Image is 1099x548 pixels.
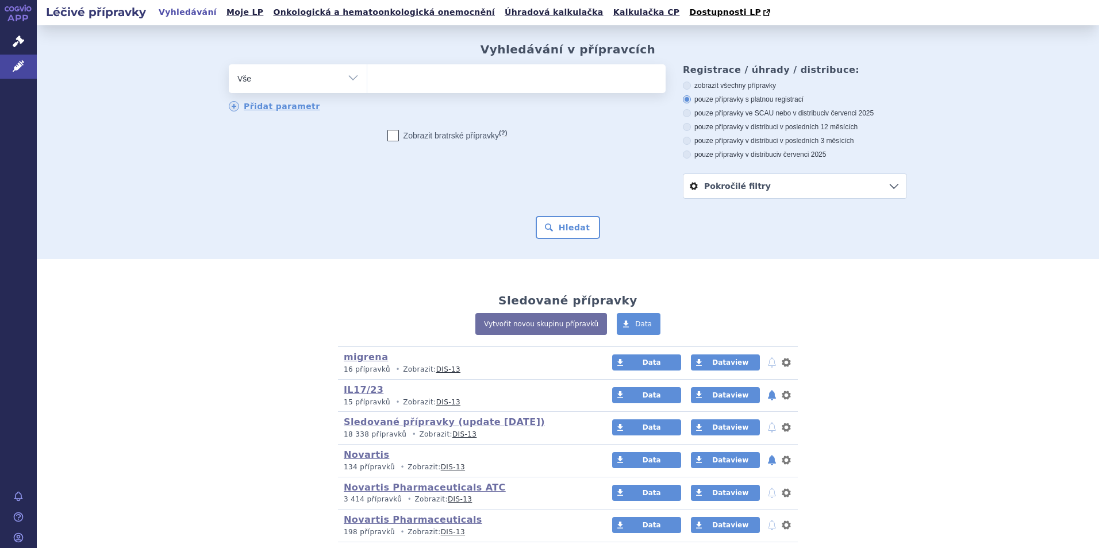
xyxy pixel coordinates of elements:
span: Dostupnosti LP [689,7,761,17]
p: Zobrazit: [344,430,590,439]
button: notifikace [766,420,778,434]
button: nastavení [781,356,792,369]
span: 18 338 přípravků [344,430,406,438]
a: Dostupnosti LP [686,5,776,21]
a: DIS-13 [452,430,477,438]
label: zobrazit všechny přípravky [683,81,907,90]
p: Zobrazit: [344,398,590,407]
span: Dataview [712,391,748,399]
h3: Registrace / úhrady / distribuce: [683,64,907,75]
span: Dataview [712,456,748,464]
a: Data [612,387,681,403]
abbr: (?) [499,129,507,137]
a: Vyhledávání [155,5,220,20]
a: migrena [344,352,388,362]
label: pouze přípravky v distribuci v posledních 12 měsících [683,122,907,132]
i: • [393,398,403,407]
a: Data [612,419,681,435]
span: Dataview [712,489,748,497]
p: Zobrazit: [344,365,590,375]
a: Úhradová kalkulačka [501,5,607,20]
span: Data [635,320,652,328]
a: DIS-13 [436,365,460,373]
h2: Vyhledávání v přípravcích [481,43,656,56]
a: Dataview [691,354,760,371]
button: nastavení [781,518,792,532]
span: v červenci 2025 [778,150,826,159]
p: Zobrazit: [344,527,590,537]
span: Data [643,391,661,399]
span: 15 přípravků [344,398,390,406]
button: notifikace [766,453,778,467]
button: nastavení [781,388,792,402]
a: Dataview [691,517,760,533]
a: Novartis Pharmaceuticals [344,514,482,525]
span: 16 přípravků [344,365,390,373]
a: Data [612,517,681,533]
button: Hledat [536,216,601,239]
i: • [393,365,403,375]
label: pouze přípravky v distribuci v posledních 3 měsících [683,136,907,145]
label: pouze přípravky s platnou registrací [683,95,907,104]
a: DIS-13 [448,495,472,503]
a: Novartis Pharmaceuticals ATC [344,482,506,493]
a: Dataview [691,452,760,468]
i: • [409,430,420,439]
button: notifikace [766,356,778,369]
span: Data [643,521,661,529]
button: notifikace [766,388,778,402]
button: notifikace [766,486,778,500]
label: pouze přípravky v distribuci [683,150,907,159]
i: • [404,495,414,504]
span: Data [643,358,661,366]
button: nastavení [781,486,792,500]
a: DIS-13 [441,463,465,471]
label: pouze přípravky ve SCAU nebo v distribuci [683,109,907,118]
button: nastavení [781,420,792,434]
span: Dataview [712,521,748,529]
a: Data [612,452,681,468]
span: v červenci 2025 [825,109,874,117]
span: 134 přípravků [344,463,395,471]
a: Data [612,485,681,501]
a: Data [617,313,660,335]
span: Dataview [712,358,748,366]
a: Dataview [691,485,760,501]
a: Data [612,354,681,371]
button: notifikace [766,518,778,532]
a: Kalkulačka CP [610,5,683,20]
a: DIS-13 [441,528,465,536]
a: Novartis [344,449,389,460]
span: Data [643,456,661,464]
p: Zobrazit: [344,495,590,504]
a: Přidat parametr [229,101,320,111]
a: Sledované přípravky (update [DATE]) [344,416,545,427]
a: IL17/23 [344,384,383,395]
span: Data [643,423,661,431]
span: Dataview [712,423,748,431]
span: Data [643,489,661,497]
i: • [397,462,408,472]
a: Pokročilé filtry [683,174,906,198]
a: Moje LP [223,5,267,20]
span: 198 přípravků [344,528,395,536]
i: • [397,527,408,537]
label: Zobrazit bratrské přípravky [387,130,508,141]
button: nastavení [781,453,792,467]
h2: Léčivé přípravky [37,4,155,20]
h2: Sledované přípravky [498,294,637,307]
span: 3 414 přípravků [344,495,402,503]
a: Dataview [691,419,760,435]
a: Dataview [691,387,760,403]
a: Onkologická a hematoonkologická onemocnění [270,5,498,20]
a: Vytvořit novou skupinu přípravků [475,313,607,335]
p: Zobrazit: [344,462,590,472]
a: DIS-13 [436,398,460,406]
